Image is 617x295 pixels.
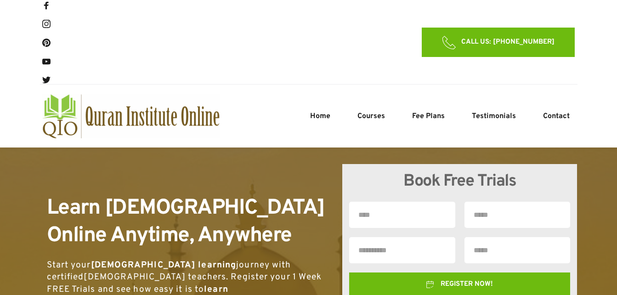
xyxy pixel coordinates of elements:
[310,111,330,122] span: Home
[543,111,570,122] span: Contact
[472,111,516,122] span: Testimonials
[441,279,493,290] span: REGISTER NOW!
[403,171,516,192] span: Book Free Trials
[47,195,330,250] span: Learn [DEMOGRAPHIC_DATA] Online Anytime, Anywhere
[422,28,575,57] a: CALL US: [PHONE_NUMBER]
[461,37,555,48] span: CALL US: [PHONE_NUMBER]
[47,260,294,283] span: journey with certified
[308,111,333,122] a: Home
[84,272,226,283] a: [DEMOGRAPHIC_DATA] teachers
[357,111,385,122] span: Courses
[355,111,387,122] a: Courses
[541,111,572,122] a: Contact
[412,111,445,122] span: Fee Plans
[47,260,91,271] span: Start your
[470,111,518,122] a: Testimonials
[410,111,447,122] a: Fee Plans
[91,260,237,271] strong: [DEMOGRAPHIC_DATA] learning
[42,94,220,138] a: quran-institute-online-australia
